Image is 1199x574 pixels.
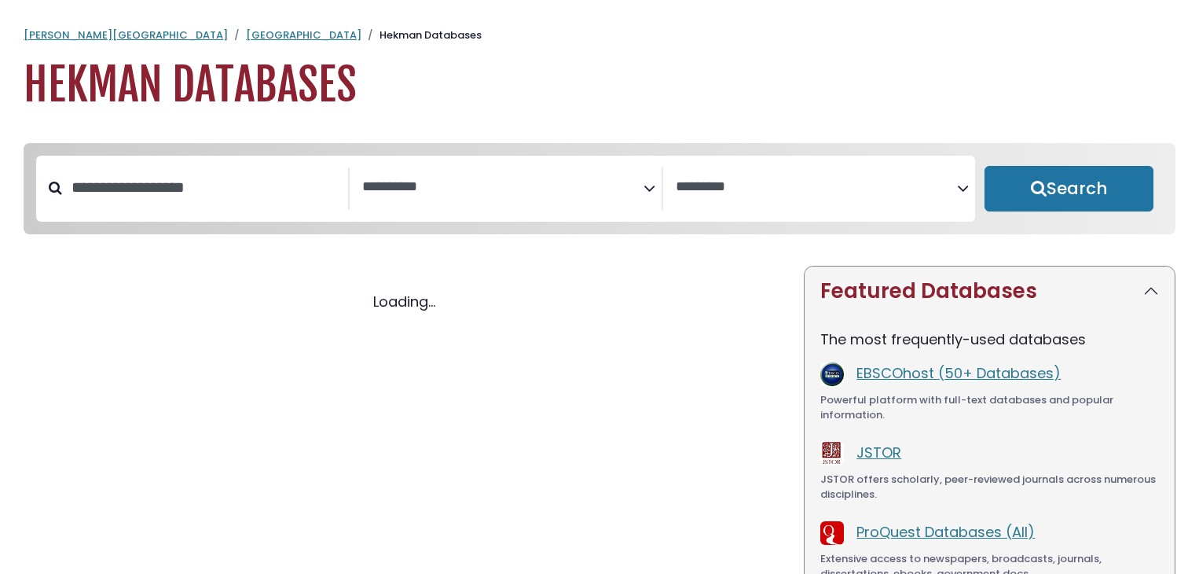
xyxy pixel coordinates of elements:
[24,28,1175,43] nav: breadcrumb
[820,392,1159,423] div: Powerful platform with full-text databases and popular information.
[62,175,348,201] input: Search database by title or keyword
[246,28,361,42] a: [GEOGRAPHIC_DATA]
[362,179,643,196] textarea: Search
[361,28,482,43] li: Hekman Databases
[805,267,1175,316] button: Featured Databases
[24,28,228,42] a: [PERSON_NAME][GEOGRAPHIC_DATA]
[24,291,785,312] div: Loading...
[856,363,1061,383] a: EBSCOhost (50+ Databases)
[24,143,1175,234] nav: Search filters
[820,329,1159,350] p: The most frequently-used databases
[676,179,957,196] textarea: Search
[24,59,1175,112] h1: Hekman Databases
[984,166,1153,212] button: Submit for Search Results
[856,443,901,462] a: JSTOR
[820,472,1159,502] div: JSTOR offers scholarly, peer-reviewed journals across numerous disciplines.
[856,522,1035,542] a: ProQuest Databases (All)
